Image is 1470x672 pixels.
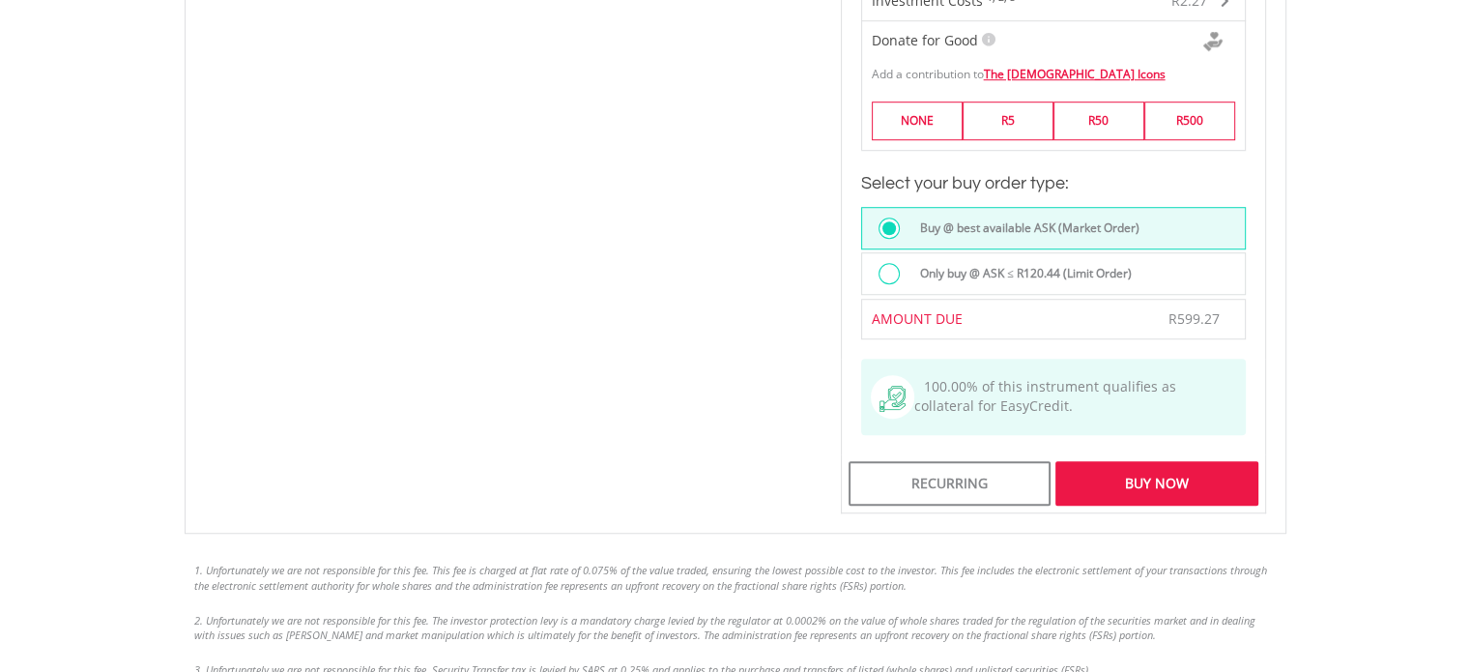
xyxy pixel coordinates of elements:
[1055,461,1257,506] div: Buy Now
[872,102,963,139] label: NONE
[872,309,963,328] span: AMOUNT DUE
[849,461,1051,506] div: Recurring
[908,218,1139,239] label: Buy @ best available ASK (Market Order)
[914,377,1176,415] span: 100.00% of this instrument qualifies as collateral for EasyCredit.
[984,66,1166,82] a: The [DEMOGRAPHIC_DATA] Icons
[194,563,1277,593] li: 1. Unfortunately we are not responsible for this fee. This fee is charged at flat rate of 0.075% ...
[1144,102,1235,139] label: R500
[862,56,1245,82] div: Add a contribution to
[1203,32,1223,51] img: Donte For Good
[908,263,1132,284] label: Only buy @ ASK ≤ R120.44 (Limit Order)
[963,102,1053,139] label: R5
[194,613,1277,643] li: 2. Unfortunately we are not responsible for this fee. The investor protection levy is a mandatory...
[1168,309,1220,328] span: R599.27
[1053,102,1144,139] label: R50
[879,386,906,412] img: collateral-qualifying-green.svg
[872,31,978,49] span: Donate for Good
[861,170,1246,197] h3: Select your buy order type:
